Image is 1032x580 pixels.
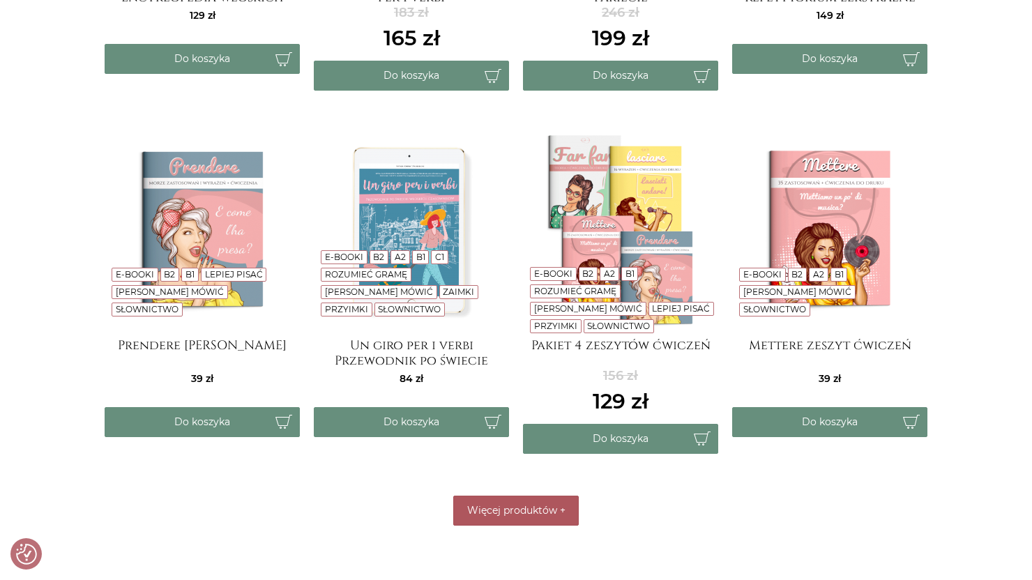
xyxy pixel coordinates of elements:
span: 84 [400,372,423,385]
a: A2 [395,252,406,262]
span: 129 [190,9,215,22]
a: Un giro per i verbi Przewodnik po świecie włoskich czasowników [314,338,509,366]
a: Mettere zeszyt ćwiczeń [732,338,927,366]
button: Do koszyka [314,407,509,437]
a: Słownictwo [743,304,806,314]
span: + [560,504,566,517]
a: Lepiej pisać [205,269,263,280]
button: Do koszyka [314,61,509,91]
a: Słownictwo [587,321,650,331]
a: Rozumieć gramę [325,269,407,280]
button: Do koszyka [105,44,300,74]
a: Przyimki [534,321,577,331]
button: Do koszyka [732,44,927,74]
button: Do koszyka [523,61,718,91]
a: B1 [835,269,844,280]
a: Pakiet 4 zeszytów ćwiczeń [523,338,718,366]
a: B2 [373,252,384,262]
a: Prendere [PERSON_NAME] [105,338,300,366]
ins: 199 [592,22,649,54]
a: [PERSON_NAME] mówić [325,287,433,297]
span: Więcej produktów [467,504,557,517]
button: Więcej produktów + [453,496,579,526]
a: [PERSON_NAME] mówić [534,303,642,314]
a: C1 [435,252,444,262]
a: A2 [813,269,824,280]
a: Słownictwo [378,304,441,314]
a: B2 [791,269,803,280]
a: E-booki [325,252,363,262]
a: Rozumieć gramę [534,286,616,296]
button: Do koszyka [523,424,718,454]
a: Lepiej pisać [652,303,710,314]
a: B2 [582,268,593,279]
button: Do koszyka [105,407,300,437]
ins: 165 [384,22,440,54]
del: 246 [592,3,649,22]
img: Revisit consent button [16,544,37,565]
span: 149 [817,9,844,22]
ins: 129 [593,386,648,417]
a: E-booki [116,269,154,280]
a: A2 [604,268,615,279]
button: Do koszyka [732,407,927,437]
a: Słownictwo [116,304,179,314]
span: 39 [819,372,841,385]
a: E-booki [743,269,782,280]
a: [PERSON_NAME] mówić [743,287,851,297]
a: B2 [164,269,175,280]
a: B1 [625,268,635,279]
a: [PERSON_NAME] mówić [116,287,224,297]
span: 39 [191,372,213,385]
a: Zaimki [443,287,474,297]
a: E-booki [534,268,572,279]
button: Preferencje co do zgód [16,544,37,565]
a: B1 [416,252,425,262]
del: 156 [593,367,648,386]
a: Przyimki [325,304,368,314]
del: 183 [384,3,440,22]
a: B1 [185,269,195,280]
